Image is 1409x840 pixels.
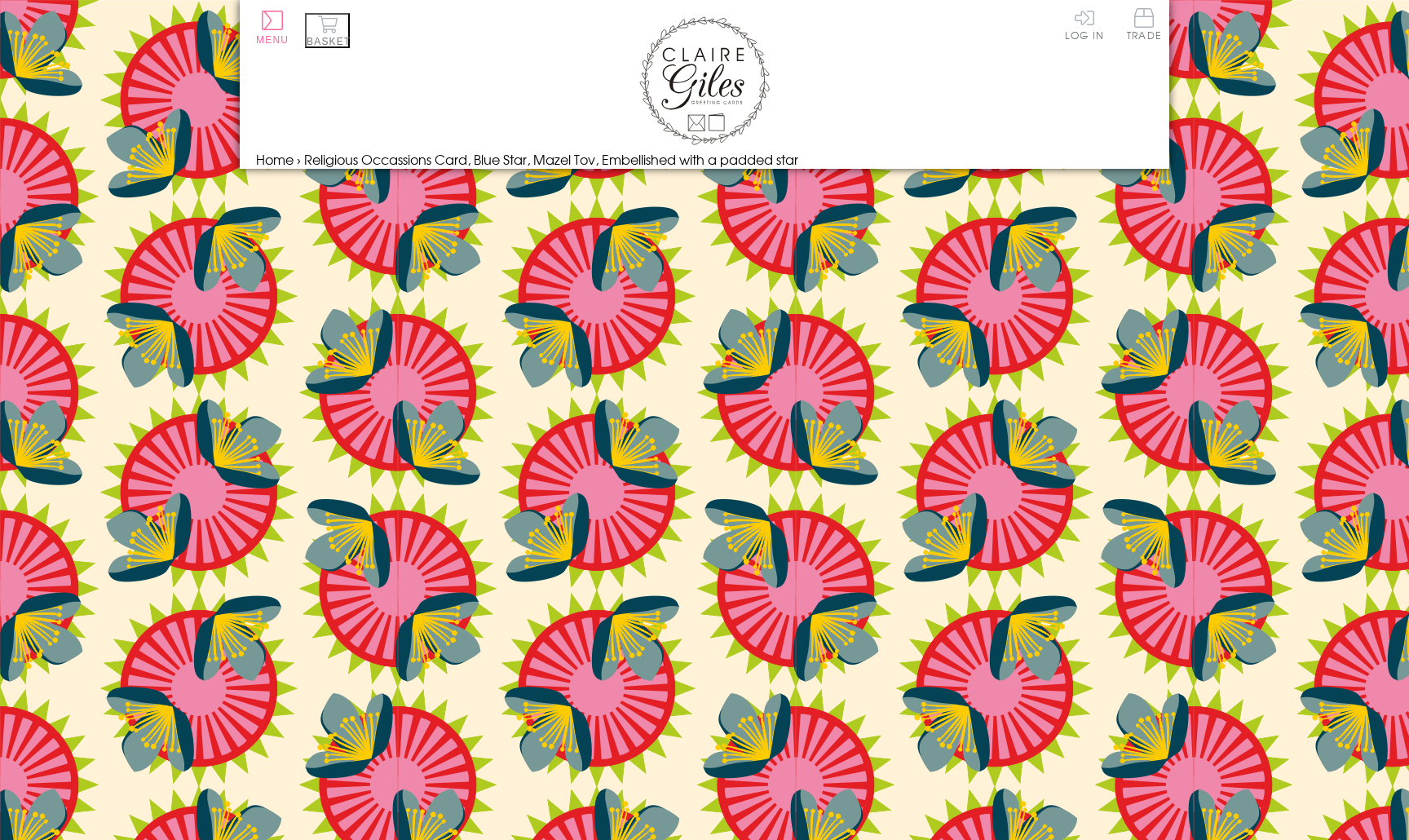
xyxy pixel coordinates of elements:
button: Menu [256,11,289,46]
span: Religious Occassions Card, Blue Star, Mazel Tov, Embellished with a padded star [304,149,798,169]
a: Trade [1127,8,1161,43]
button: Basket [305,13,350,48]
span: › [297,149,301,169]
span: Menu [256,34,289,46]
a: Home [256,149,294,169]
a: Log In [1065,8,1104,40]
nav: breadcrumbs [256,149,1153,169]
span: Trade [1127,8,1161,40]
img: Claire Giles Greetings Cards [639,16,770,145]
